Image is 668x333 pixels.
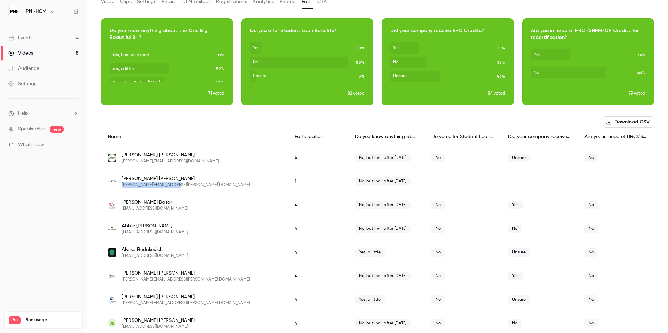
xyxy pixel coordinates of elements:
div: Did your company receive ERC Credits? [501,128,578,146]
span: No [584,225,598,233]
div: 4 [288,146,348,170]
div: 1 [288,170,348,193]
div: – [501,170,578,193]
div: Are you in need of HRCI/SHRM-CP Credits for recertification? [578,128,654,146]
span: No, but I will after [DATE] [355,319,411,327]
span: No [584,154,598,162]
div: – [424,170,501,193]
div: Events [8,34,32,41]
div: 4 [288,288,348,311]
div: callen@unissant.com [101,146,654,170]
span: [EMAIL_ADDRESS][DOMAIN_NAME] [122,253,188,259]
div: abaughman@armadausa.com [101,217,654,241]
div: donya.bernstein@masygroup.com [101,264,654,288]
span: No [431,272,445,280]
div: – [578,170,654,193]
span: No, but I will after [DATE] [355,154,411,162]
span: [PERSON_NAME][EMAIL_ADDRESS][PERSON_NAME][DOMAIN_NAME] [122,277,250,282]
span: No, but I will after [DATE] [355,225,411,233]
span: Yes [508,201,523,209]
span: No [584,319,598,327]
span: [PERSON_NAME] [PERSON_NAME] [122,270,250,277]
button: Download CSV [603,116,654,128]
span: Abbie [PERSON_NAME] [122,222,188,229]
span: Yes [508,272,523,280]
span: No [508,225,522,233]
img: ipta.com [108,177,116,186]
img: bankwithunited.com [108,248,116,257]
div: Settings [8,80,36,87]
div: Do you know anything about the One Big Beautiful Bill? [348,128,424,146]
span: No [584,201,598,209]
span: [PERSON_NAME] Basar [122,199,188,206]
img: masygroup.com [108,272,116,280]
span: Alyssa Bedekovich [122,246,188,253]
div: 4 [288,264,348,288]
div: 4 [288,241,348,264]
img: trilogyfederal.com [108,295,116,304]
span: What's new [18,141,44,148]
div: Audience [8,65,39,72]
span: No [584,295,598,304]
span: No [584,248,598,257]
div: tiffany.berry@trilogyfederal.com [101,288,654,311]
span: [PERSON_NAME][EMAIL_ADDRESS][DOMAIN_NAME] [122,159,219,164]
iframe: Noticeable Trigger [70,142,79,148]
span: [EMAIL_ADDRESS][DOMAIN_NAME] [122,229,188,235]
span: No [431,295,445,304]
span: Yes, a little [355,295,385,304]
span: Yes, a little [355,248,385,257]
span: [EMAIL_ADDRESS][DOMAIN_NAME] [122,206,188,211]
span: [PERSON_NAME] [PERSON_NAME] [122,317,195,324]
div: Do you offer Student Loan Benefits? [424,128,501,146]
div: sheila.altavilla@ipta.com [101,170,654,193]
img: unissant.com [108,154,116,162]
span: No [584,272,598,280]
li: help-dropdown-opener [8,110,79,117]
div: alyssa.bedekovich@bankwithunited.com [101,241,654,264]
span: [PERSON_NAME] [PERSON_NAME] [122,293,250,300]
span: No [431,225,445,233]
span: Help [18,110,28,117]
span: new [50,126,64,133]
span: [PERSON_NAME] [PERSON_NAME] [122,175,250,182]
span: [PERSON_NAME] [PERSON_NAME] [122,152,219,159]
span: No [431,248,445,257]
span: Unsure [508,248,530,257]
span: No, but I will after [DATE] [355,177,411,186]
span: Unsure [508,295,530,304]
span: Plan usage [25,317,78,323]
img: PNI•HCM [9,6,20,17]
span: No [431,154,445,162]
div: 4 [288,217,348,241]
div: Videos [8,50,33,57]
img: armadausa.com [108,225,116,233]
span: No [431,319,445,327]
img: stjohnschs.org [108,201,116,209]
span: No, but I will after [DATE] [355,272,411,280]
span: No, but I will after [DATE] [355,201,411,209]
span: JB [110,320,115,326]
a: SpeakerHub [18,125,46,133]
span: No [431,201,445,209]
div: Participation [288,128,348,146]
span: Unsure [508,154,530,162]
span: Pro [9,316,21,324]
span: No [508,319,522,327]
div: dbasar@stjohnschs.org [101,193,654,217]
span: [EMAIL_ADDRESS][DOMAIN_NAME] [122,324,195,330]
span: [PERSON_NAME][EMAIL_ADDRESS][PERSON_NAME][DOMAIN_NAME] [122,300,250,306]
span: [PERSON_NAME][EMAIL_ADDRESS][PERSON_NAME][DOMAIN_NAME] [122,182,250,188]
h6: PNI•HCM [26,8,47,15]
div: 4 [288,193,348,217]
div: Name [101,128,288,146]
